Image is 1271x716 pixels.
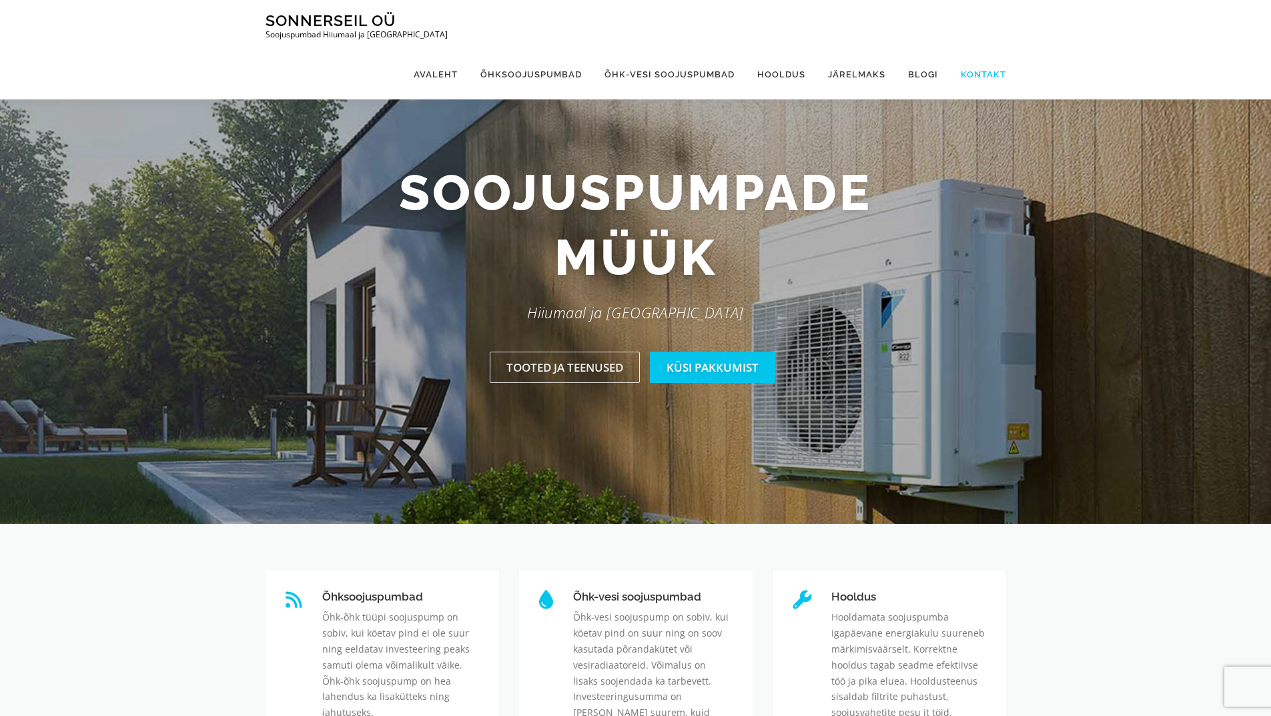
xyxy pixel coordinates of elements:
a: Avaleht [402,49,469,99]
a: Kontakt [949,49,1006,99]
p: Soojuspumbad Hiiumaal ja [GEOGRAPHIC_DATA] [266,30,448,39]
a: Hooldus [746,49,817,99]
span: müük [554,225,717,290]
a: Õhk-vesi soojuspumbad [593,49,746,99]
h2: Soojuspumpade [256,160,1016,290]
p: Hiiumaal ja [GEOGRAPHIC_DATA] [256,300,1016,325]
a: Blogi [897,49,949,99]
a: Küsi pakkumist [650,352,775,383]
a: Õhksoojuspumbad [469,49,593,99]
a: Sonnerseil OÜ [266,11,396,29]
a: Järelmaks [817,49,897,99]
a: Tooted ja teenused [490,352,640,383]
